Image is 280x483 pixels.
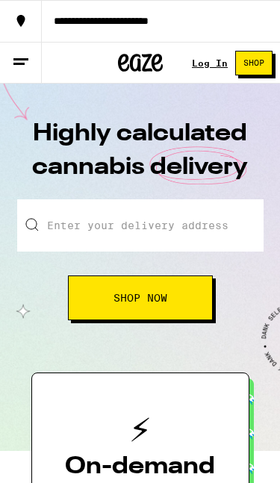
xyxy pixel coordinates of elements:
[68,275,213,320] button: Shop Now
[228,51,280,75] a: Shop
[192,58,228,68] a: Log In
[113,293,167,303] span: Shop Now
[28,117,252,199] h1: Highly calculated cannabis delivery
[243,59,264,67] span: Shop
[235,51,273,75] button: Shop
[17,199,264,252] input: Enter your delivery address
